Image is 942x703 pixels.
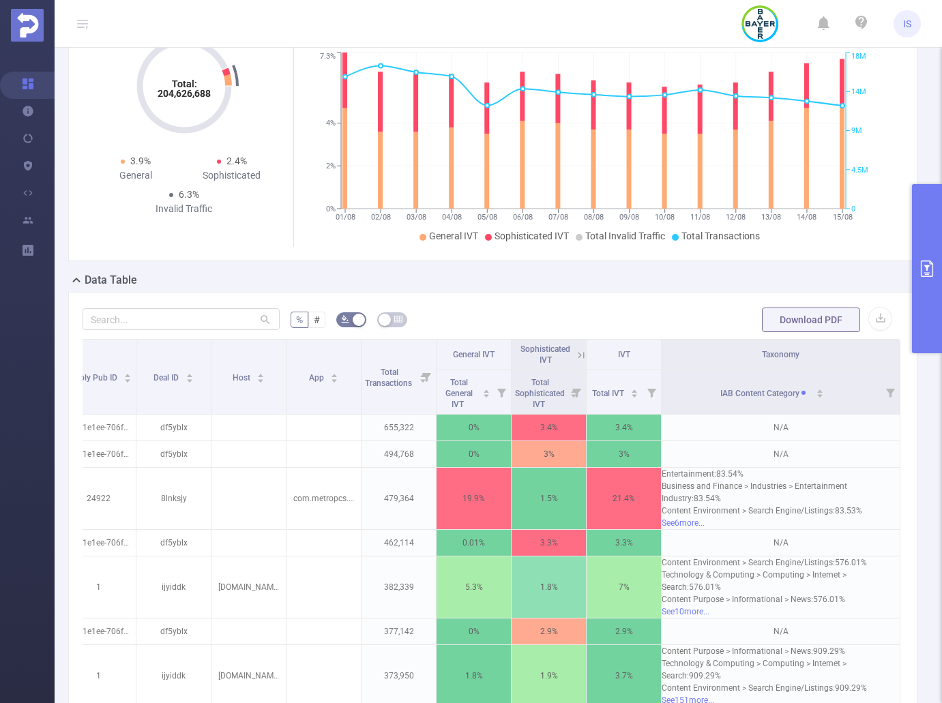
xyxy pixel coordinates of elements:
p: df5yblx [136,415,211,440]
div: Sort [330,372,338,380]
p: 3% [587,441,661,467]
i: Filter menu [567,370,586,414]
i: icon: caret-up [483,387,490,391]
tspan: 02/08 [370,213,390,222]
p: com.metropcs.metrozone [286,485,361,511]
tspan: 4% [326,119,336,128]
i: icon: caret-down [257,377,265,381]
i: icon: caret-up [631,387,638,391]
span: Sophisticated IVT [520,344,570,365]
p: 0% [437,441,511,467]
tspan: 18M [851,53,866,61]
p: 479,364 [362,485,436,511]
p: 0.01% [437,530,511,556]
span: Supply Pub ID [65,373,119,383]
span: IAB Content Category [720,389,811,398]
span: Total Sophisticated IVT [515,378,565,409]
span: Total IVT [592,389,626,398]
span: 2.4% [226,155,247,166]
p: df5yblx [136,618,211,644]
p: N/A [662,530,900,556]
p: a5b1e1ee-706f-40cd-8d13-d00d452b1890 [61,618,136,644]
i: icon: bg-colors [341,315,349,323]
p: 373,950 [362,663,436,689]
span: General IVT [429,230,478,241]
p: 19.9% [437,485,511,511]
p: 1.9% [512,663,586,689]
tspan: 06/08 [513,213,533,222]
p: [DOMAIN_NAME] [211,574,286,600]
p: df5yblx [136,530,211,556]
p: 494,768 [362,441,436,467]
span: Total General IVT [445,378,473,409]
p: 1.5% [512,485,586,511]
div: Sophisticated [184,168,280,183]
div: Content Purpose > Informational > News : 909.29% [662,645,900,657]
div: Technology & Computing > Computing > Internet > Search : 576.01% [662,569,900,593]
img: Protected Media [11,9,44,42]
p: 1 [61,574,136,600]
span: Total Invalid Traffic [585,230,665,241]
tspan: 05/08 [477,213,497,222]
div: General [88,168,184,183]
span: 6.3% [179,189,199,200]
div: See 10 more... [662,605,900,618]
tspan: 14M [851,87,866,96]
p: 3.4% [512,415,586,440]
i: icon: caret-up [816,387,823,391]
div: See 6 more... [662,517,900,529]
tspan: 14/08 [797,213,816,222]
div: Invalid Traffic [136,202,232,216]
tspan: 0% [326,205,336,213]
p: 382,339 [362,574,436,600]
p: a5b1e1ee-706f-40cd-8d13-d00d452b1890 [61,530,136,556]
div: Sort [482,387,490,395]
p: a5b1e1ee-706f-40cd-8d13-d00d452b1890 [61,441,136,467]
i: icon: caret-down [631,392,638,396]
p: 377,142 [362,618,436,644]
i: icon: table [394,315,402,323]
p: 5.3% [437,574,511,600]
i: icon: caret-down [124,377,132,381]
span: 3.9% [130,155,151,166]
tspan: 0 [851,205,855,213]
p: 2.9% [512,618,586,644]
span: App [309,373,326,383]
span: Total Transactions [365,368,414,388]
tspan: 07/08 [548,213,568,222]
p: 3% [512,441,586,467]
p: df5yblx [136,441,211,467]
div: Sort [186,372,194,380]
p: 1.8% [512,574,586,600]
p: [DOMAIN_NAME] [211,663,286,689]
span: Host [233,373,252,383]
i: icon: caret-down [483,392,490,396]
p: 3.3% [587,530,661,556]
i: icon: caret-down [331,377,338,381]
tspan: 15/08 [832,213,852,222]
span: Deal ID [153,373,181,383]
div: Business and Finance > Industries > Entertainment Industry : 83.54% [662,480,900,505]
tspan: 204,626,688 [158,88,211,99]
p: 0% [437,618,511,644]
tspan: 09/08 [619,213,639,222]
tspan: 03/08 [406,213,426,222]
span: % [296,314,303,325]
div: Content Environment > Search Engine/Listings : 909.29% [662,682,900,694]
tspan: Total: [171,78,196,89]
p: 21.4% [587,485,661,511]
div: Sort [256,372,265,380]
tspan: 04/08 [441,213,461,222]
p: 2.9% [587,618,661,644]
i: icon: caret-down [186,377,193,381]
p: N/A [662,415,900,440]
i: icon: caret-up [186,372,193,376]
tspan: 01/08 [335,213,355,222]
div: Sort [630,387,638,395]
p: N/A [662,441,900,467]
span: General IVT [453,350,495,359]
tspan: 11/08 [690,213,710,222]
i: Filter menu [417,340,436,414]
div: Content Purpose > Informational > News : 576.01% [662,593,900,605]
div: Content Environment > Search Engine/Listings : 83.53% [662,505,900,517]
